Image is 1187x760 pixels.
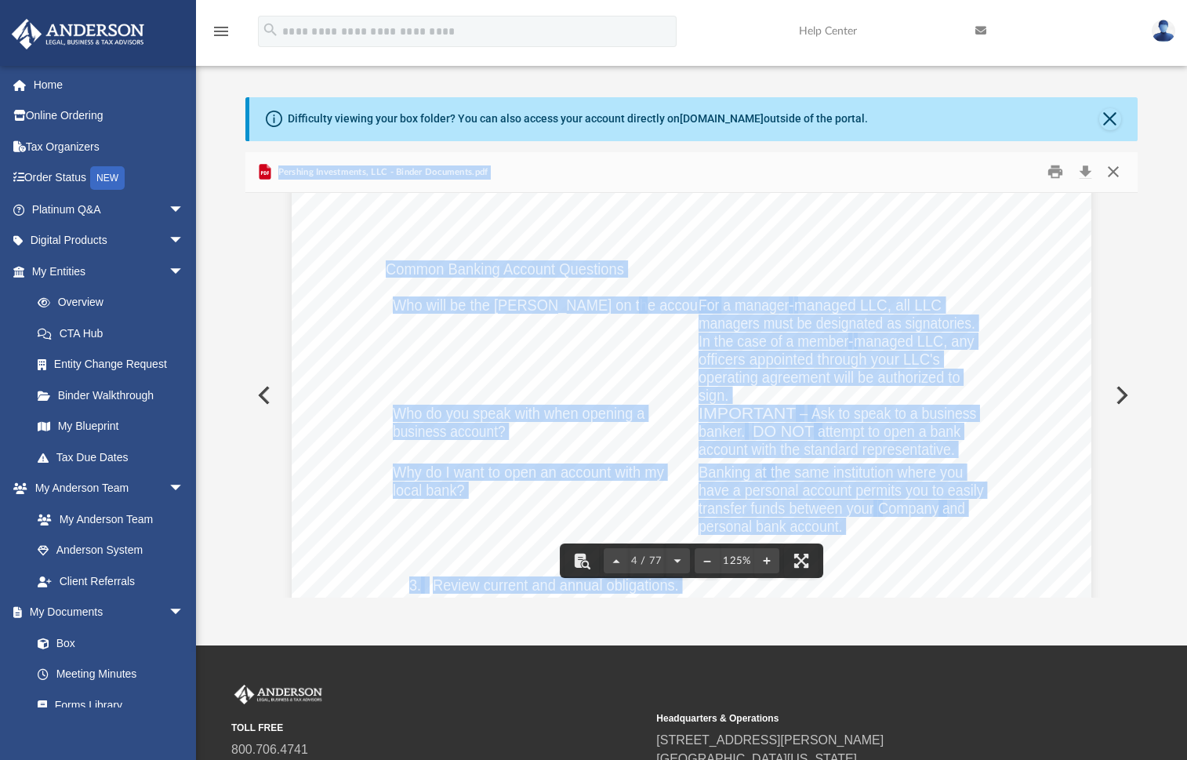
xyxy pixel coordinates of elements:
[604,544,629,578] button: Previous page
[22,411,200,442] a: My Blueprint
[800,405,808,421] span: –
[1071,160,1099,184] button: Download
[11,597,200,628] a: My Documentsarrow_drop_down
[169,225,200,257] span: arrow_drop_down
[771,464,963,480] span: the same institution where you
[212,22,231,41] i: menu
[245,152,1138,598] div: Preview
[754,544,779,578] button: Zoom in
[11,225,208,256] a: Digital Productsarrow_drop_down
[245,193,1138,598] div: Document Viewer
[274,165,488,180] span: Pershing Investments, LLC - Binder Documents.pdf
[784,544,819,578] button: Enter fullscreen
[699,387,728,403] span: sign.
[699,518,843,534] span: personal bank account.
[1040,160,1071,184] button: Print
[699,482,984,498] span: have a personal account permits you to easily
[699,369,960,385] span: operating agreement will be authorized to
[22,318,208,349] a: CTA Hub
[878,500,939,516] span: Company
[212,30,231,41] a: menu
[656,711,1070,725] small: Headquarters & Operations
[699,351,940,367] span: officers appointed through your LLC's
[656,733,884,747] a: [STREET_ADDRESS][PERSON_NAME]
[22,504,192,535] a: My Anderson Team
[386,261,624,277] span: Common Banking Account Questions
[393,405,644,421] span: Who do you speak with when opening a
[22,442,208,473] a: Tax Due Dates
[629,556,665,566] span: 4 / 77
[11,131,208,162] a: Tax Organizers
[11,194,208,225] a: Platinum Q&Aarrow_drop_down
[699,333,848,349] span: In the case of a member
[169,256,200,288] span: arrow_drop_down
[794,297,942,313] span: managed LLC, all LLC
[22,627,192,659] a: Box
[854,333,975,349] span: managed LLC, any
[699,442,955,457] span: account with the standard representative.
[393,297,717,313] span: Who will be the [PERSON_NAME] on the account?
[1099,108,1121,130] button: Close
[811,405,976,421] span: Ask to speak to a business
[818,424,960,439] span: attempt to open a bank
[699,297,789,313] span: For a manager
[22,349,208,380] a: Entity Change Request
[11,69,208,100] a: Home
[22,380,208,411] a: Binder Walkthrough
[699,464,763,480] span: Banking a
[680,112,764,125] a: [DOMAIN_NAME]
[11,162,208,195] a: Order StatusNEW
[22,535,200,566] a: Anderson System
[231,743,308,756] a: 800.706.4741
[762,464,767,480] span: t
[169,473,200,505] span: arrow_drop_down
[22,565,200,597] a: Client Referrals
[720,556,754,566] div: Current zoom level
[393,482,465,498] span: local bank?
[1152,20,1175,42] img: User Pic
[393,424,506,439] span: business account?
[7,19,149,49] img: Anderson Advisors Platinum Portal
[699,424,745,439] span: banker.
[564,544,599,578] button: Toggle findbar
[11,473,200,504] a: My Anderson Teamarrow_drop_down
[393,464,664,480] span: Why do I want to open an account with my
[433,577,679,593] span: Review current and annual obligations.
[262,21,279,38] i: search
[753,424,814,439] span: DO NOT
[699,405,796,421] span: IMPORTANT
[169,597,200,629] span: arrow_drop_down
[245,373,280,417] button: Previous File
[695,544,720,578] button: Zoom out
[288,111,868,127] div: Difficulty viewing your box folder? You can also access your account directly on outside of the p...
[22,659,200,690] a: Meeting Minutes
[699,315,975,331] span: managers must be designated as signatories.
[90,166,125,190] div: NEW
[409,577,421,593] span: 3.
[942,500,965,516] span: and
[22,287,208,318] a: Overview
[11,100,208,132] a: Online Ordering
[169,194,200,226] span: arrow_drop_down
[789,297,794,313] span: -
[629,544,665,578] button: 4 / 77
[231,721,645,735] small: TOLL FREE
[245,193,1138,598] div: File preview
[699,500,874,516] span: transfer funds between your
[665,544,690,578] button: Next page
[11,256,208,287] a: My Entitiesarrow_drop_down
[1103,373,1138,417] button: Next File
[231,685,325,705] img: Anderson Advisors Platinum Portal
[22,689,192,721] a: Forms Library
[1098,160,1127,184] button: Close
[848,333,854,349] span: -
